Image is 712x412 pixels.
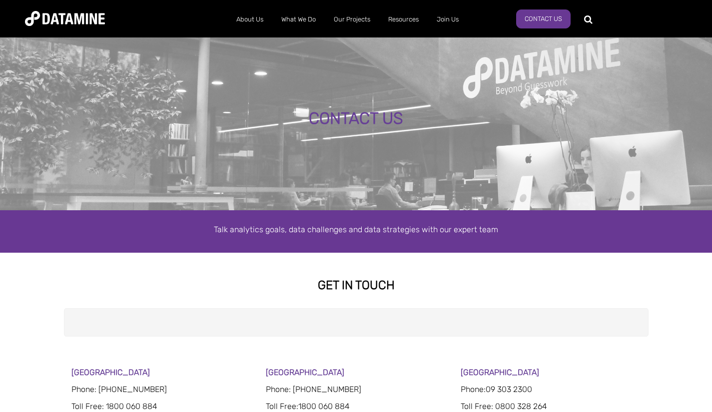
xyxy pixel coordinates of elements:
a: Contact Us [516,9,571,28]
a: About Us [227,6,272,32]
strong: [GEOGRAPHIC_DATA] [266,368,344,377]
span: Toll Free: [266,402,298,411]
div: CONTACT US [84,110,628,128]
strong: GET IN TOUCH [318,278,395,292]
span: Phone: [PHONE_NUMBER] [71,385,167,394]
a: What We Do [272,6,325,32]
span: 09 303 2300 [486,385,532,394]
span: Toll Free [71,402,102,411]
strong: [GEOGRAPHIC_DATA] [461,368,539,377]
img: Datamine [25,11,105,26]
span: Toll Free: 0800 328 264 [461,402,547,411]
a: Resources [379,6,428,32]
span: Phone: [PHONE_NUMBER] [266,385,361,394]
a: Our Projects [325,6,379,32]
a: Join Us [428,6,468,32]
span: Talk analytics goals, data challenges and data strategies with our expert team [214,225,498,234]
p: Phone: [461,384,641,396]
strong: [GEOGRAPHIC_DATA] [71,368,150,377]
